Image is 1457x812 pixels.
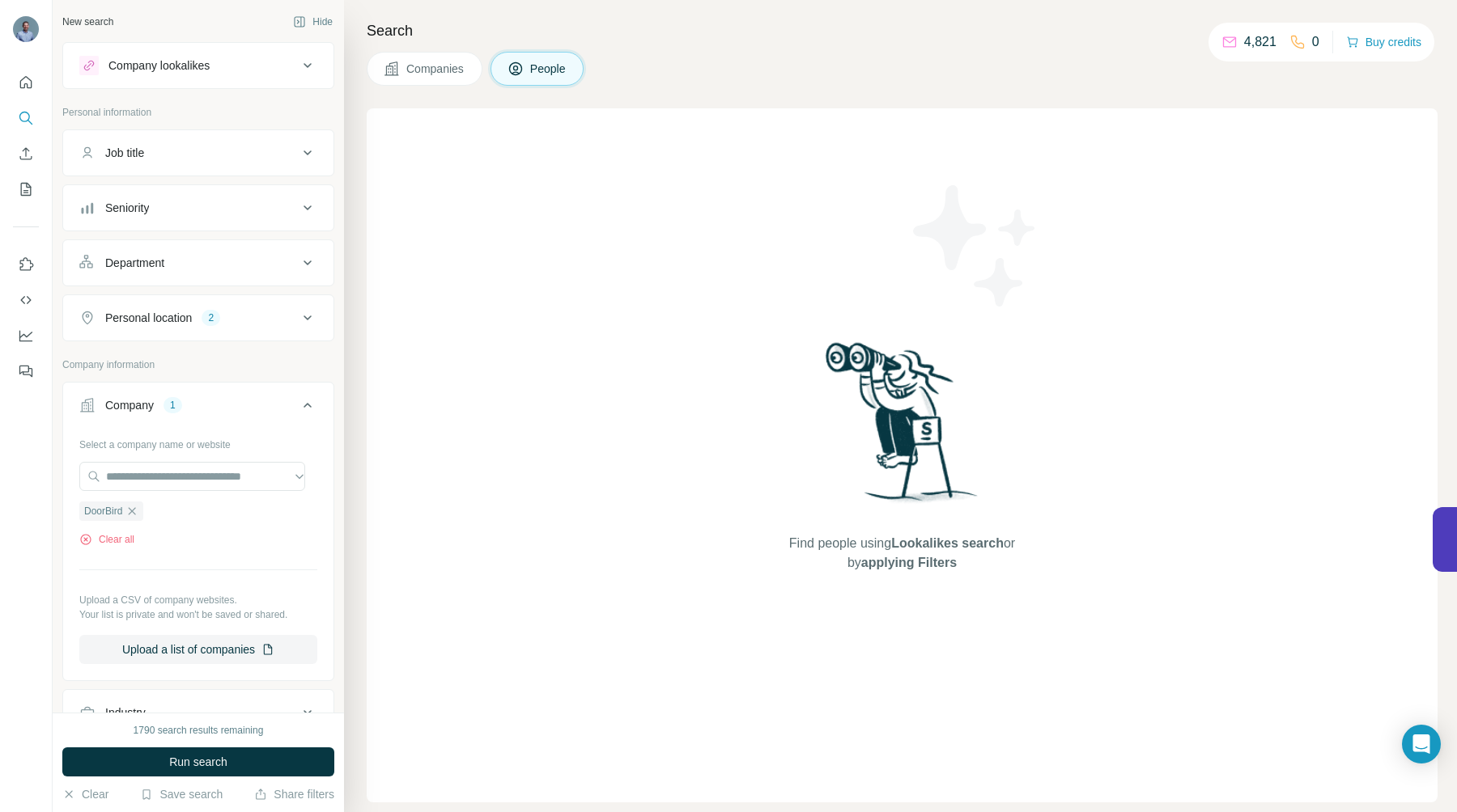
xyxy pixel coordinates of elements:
button: Clear all [79,532,134,547]
button: Enrich CSV [13,139,39,168]
span: Run search [169,754,227,770]
button: Personal location2 [63,298,333,337]
img: Avatar [13,16,39,42]
button: Company1 [63,386,333,431]
button: Use Surfe on LinkedIn [13,250,39,279]
button: Department [63,243,333,282]
button: Company lookalikes [63,46,333,85]
span: People [530,61,567,77]
h4: Search [367,19,1438,42]
button: Feedback [13,357,39,386]
button: Upload a list of companies [79,635,317,664]
p: 0 [1312,32,1319,52]
div: Personal location [105,310,192,326]
div: Select a company name or website [79,431,317,452]
button: Seniority [63,188,333,227]
div: 1790 search results remaining [134,723,264,738]
span: DoorBird [84,504,122,518]
div: Job title [105,145,144,161]
div: Open Intercom Messenger [1402,725,1441,763]
button: My lists [13,175,39,204]
button: Buy credits [1346,31,1421,53]
img: Surfe Illustration - Woman searching with binoculars [818,338,987,518]
div: New search [62,15,113,29]
p: Company information [62,357,334,372]
button: Save search [140,786,223,802]
button: Share filters [254,786,334,802]
button: Hide [282,10,344,34]
div: 1 [164,398,182,412]
span: applying Filters [861,556,957,569]
div: Company lookalikes [108,57,210,74]
div: 2 [202,311,220,325]
button: Dashboard [13,321,39,350]
button: Clear [62,786,108,802]
span: Lookalikes search [891,536,1004,550]
button: Job title [63,133,333,172]
p: Personal information [62,105,334,120]
button: Use Surfe API [13,285,39,315]
img: Surfe Illustration - Stars [903,173,1048,319]
button: Industry [63,693,333,732]
button: Quick start [13,68,39,97]
button: Run search [62,747,334,776]
p: 4,821 [1244,32,1276,52]
span: Find people using or by [772,534,1031,573]
div: Seniority [105,200,149,216]
span: Companies [406,61,465,77]
p: Your list is private and won't be saved or shared. [79,607,317,622]
p: Upload a CSV of company websites. [79,593,317,607]
div: Department [105,255,164,271]
button: Search [13,104,39,133]
div: Company [105,397,154,413]
div: Industry [105,704,146,721]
